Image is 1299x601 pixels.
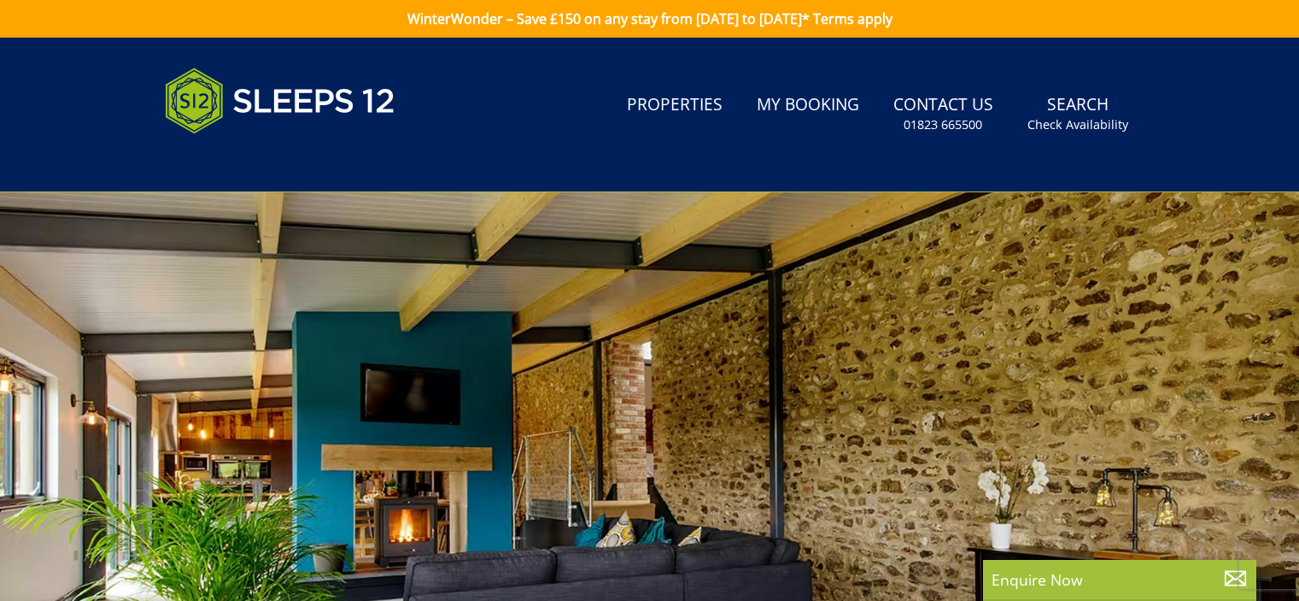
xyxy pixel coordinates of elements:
[1027,116,1128,133] small: Check Availability
[750,86,866,125] a: My Booking
[992,569,1248,591] p: Enquire Now
[1021,86,1135,142] a: SearchCheck Availability
[620,86,729,125] a: Properties
[886,86,1000,142] a: Contact Us01823 665500
[165,58,395,144] img: Sleeps 12
[904,116,982,133] small: 01823 665500
[156,154,336,168] iframe: Customer reviews powered by Trustpilot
